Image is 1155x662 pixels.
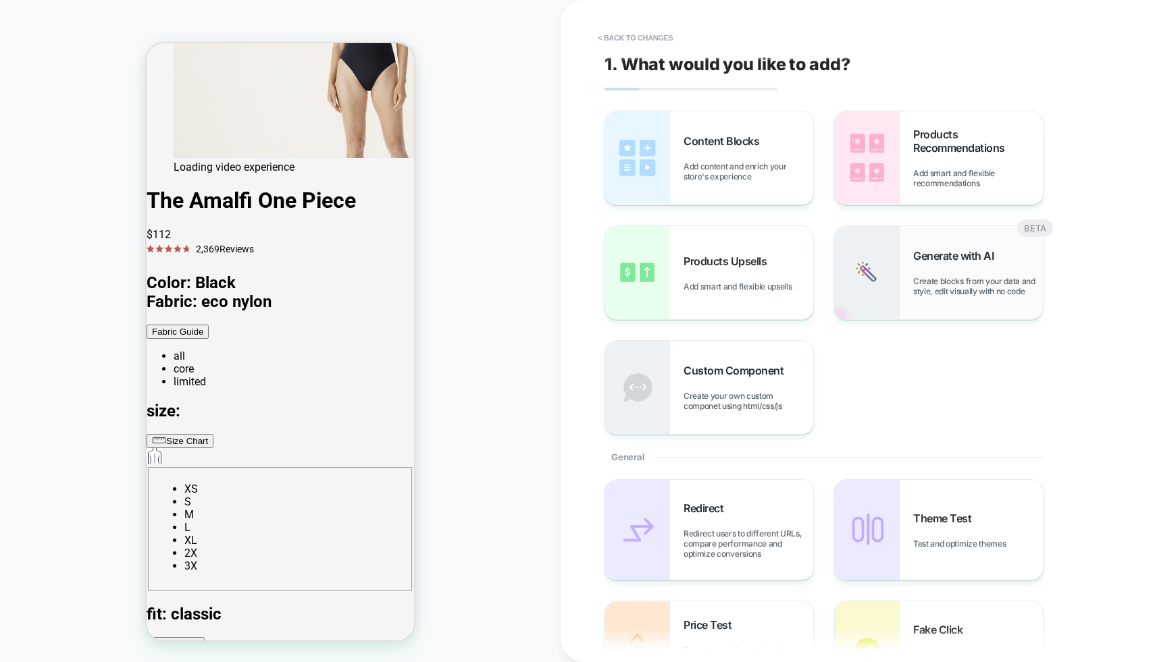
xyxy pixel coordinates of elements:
[27,319,267,332] li: core
[913,168,1043,188] span: Add smart and flexible recommendations
[591,27,680,49] button: < Back to changes
[605,54,850,74] span: 1. What would you like to add?
[684,391,813,411] span: Create your own custom componet using html/css/js
[38,478,44,491] label: L
[38,503,51,516] label: 2X
[684,254,773,268] span: Products Upsells
[684,364,790,377] span: Custom Component
[73,200,107,211] span: Reviews
[38,516,51,529] label: 3X
[38,452,45,465] label: S
[605,435,1044,479] div: General
[20,393,61,403] span: Size Chart
[913,128,1043,155] span: Products Recommendations
[913,623,969,636] span: Fake Click
[684,501,730,515] span: Redirect
[913,276,1043,296] span: Create blocks from your data and style, edit visually with no code
[684,281,798,292] span: Add smart and flexible upsells
[27,117,267,130] div: Loading video experience
[1017,219,1053,237] div: BETA
[684,161,813,182] span: Add content and enrich your store's experience
[913,249,1000,263] span: Generate with AI
[27,332,267,345] li: limited
[38,439,51,452] label: XS
[684,134,766,148] span: Content Blocks
[684,618,738,632] span: Price Test
[684,528,813,559] span: Redirect users to different URLs, compare performance and optimize conversions
[27,306,267,319] li: all
[38,465,47,478] label: M
[49,200,73,211] span: 2,369
[913,512,978,525] span: Theme Test
[38,491,51,503] label: XL
[913,539,1012,549] span: Test and optimize themes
